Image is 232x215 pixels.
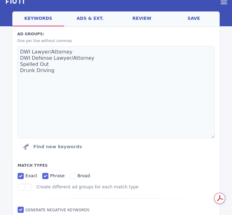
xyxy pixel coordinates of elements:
p: Match Types [18,163,215,168]
span: exact [25,173,37,178]
input: phrase [42,173,48,179]
a: keywords [12,11,64,26]
label: Ad groups: [17,31,215,37]
span: Generate Negative keywords [25,208,89,212]
span: broad [77,173,90,178]
a: review [116,11,168,26]
input: Generate Negative keywords [18,207,24,213]
a: ads & ext. [64,11,116,26]
input: exact [18,173,24,179]
span: phrase [50,173,65,178]
input: broad [70,173,76,179]
p: One per line without commas [17,38,215,44]
label: Create different ad groups for each match type [36,184,139,189]
a: save [168,11,220,26]
button: Click to find new keywords related to those above [17,140,87,153]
